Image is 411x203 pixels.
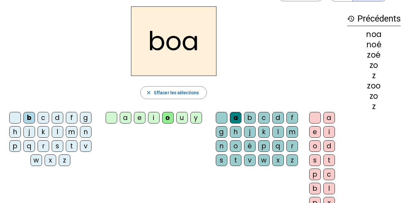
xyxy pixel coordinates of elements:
div: j [23,126,35,138]
div: v [80,140,92,152]
div: l [323,183,335,194]
div: u [176,112,188,124]
div: j [244,126,256,138]
button: Effacer les sélections [140,86,207,99]
mat-icon: history [347,15,355,23]
div: r [286,140,298,152]
div: w [258,154,270,166]
div: y [190,112,202,124]
mat-icon: close [146,90,152,96]
div: x [45,154,56,166]
div: s [216,154,227,166]
div: i [148,112,160,124]
div: k [258,126,270,138]
div: f [66,112,77,124]
div: n [80,126,92,138]
div: z [347,103,401,110]
div: m [286,126,298,138]
div: d [323,140,335,152]
div: s [52,140,63,152]
div: s [309,154,321,166]
div: r [38,140,49,152]
div: zoé [347,51,401,59]
div: noé [347,41,401,49]
div: é [244,140,256,152]
div: l [52,126,63,138]
div: q [23,140,35,152]
div: t [323,154,335,166]
div: t [66,140,77,152]
div: o [230,140,241,152]
div: h [230,126,241,138]
div: b [244,112,256,124]
div: l [272,126,284,138]
h3: Précédents [347,12,401,26]
div: e [134,112,145,124]
div: q [272,140,284,152]
div: c [38,112,49,124]
div: c [323,169,335,180]
h2: boa [131,6,216,76]
div: p [258,140,270,152]
div: w [31,154,42,166]
div: z [347,72,401,79]
div: e [309,126,321,138]
div: t [230,154,241,166]
div: o [162,112,174,124]
div: m [66,126,77,138]
div: p [309,169,321,180]
div: d [272,112,284,124]
div: o [309,140,321,152]
div: zoo [347,82,401,90]
div: zo [347,92,401,100]
div: f [286,112,298,124]
div: c [258,112,270,124]
div: x [272,154,284,166]
div: b [309,183,321,194]
div: v [244,154,256,166]
div: n [216,140,227,152]
div: g [80,112,92,124]
div: z [59,154,70,166]
div: a [120,112,131,124]
div: a [323,112,335,124]
div: i [323,126,335,138]
div: zo [347,61,401,69]
div: noa [347,31,401,38]
div: b [23,112,35,124]
div: p [9,140,21,152]
div: k [38,126,49,138]
div: d [52,112,63,124]
div: g [216,126,227,138]
span: Effacer les sélections [154,89,199,97]
div: a [230,112,241,124]
div: h [9,126,21,138]
div: z [286,154,298,166]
